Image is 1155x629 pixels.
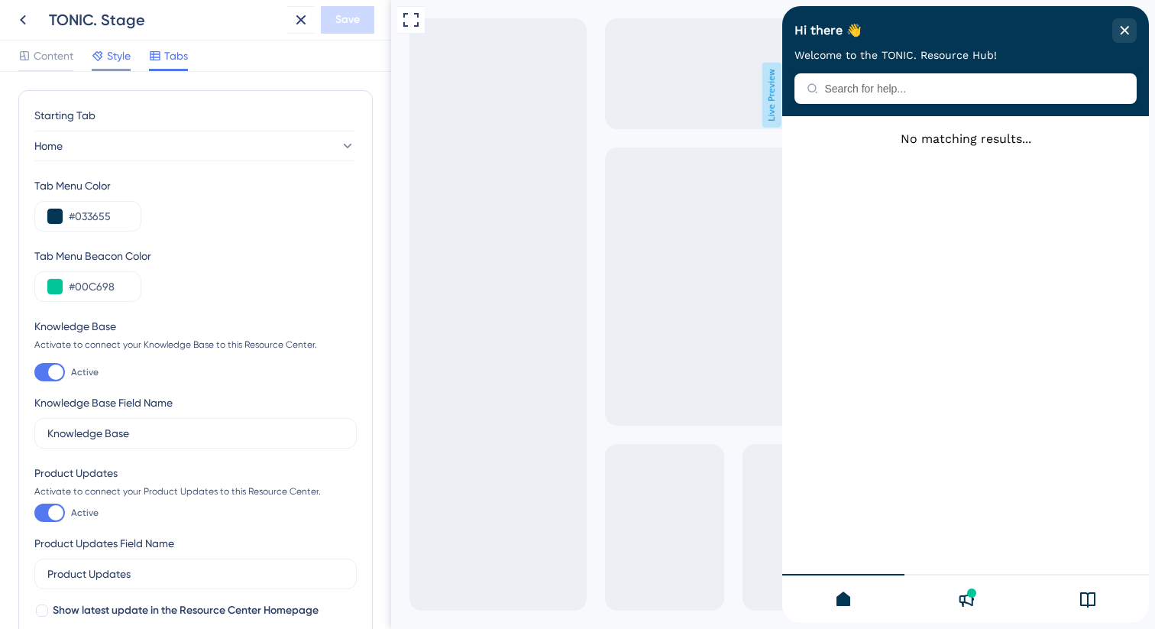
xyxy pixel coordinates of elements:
span: Live Preview [371,63,390,128]
span: Starting Tab [34,106,95,125]
span: Tabs [164,47,188,65]
span: Active [71,366,99,378]
span: Home [34,137,63,155]
span: Welcome to the TONIC. Resource Hub! [12,43,215,55]
span: Content [34,47,73,65]
span: Active [71,507,99,519]
input: Search for help... [42,76,342,89]
button: Save [321,6,374,34]
input: Product Updates [47,566,344,582]
div: Activate to connect your Knowledge Base to this Resource Center. [34,339,357,351]
div: Knowledge Base [34,317,357,336]
div: Tab Menu Color [34,177,357,195]
div: close resource center [330,12,354,37]
span: Resource Center [36,4,130,22]
div: Tab Menu Beacon Color [34,247,357,265]
span: Hi there 👋 [12,13,79,36]
div: Knowledge Base Field Name [34,394,173,412]
span: Show latest update in the Resource Center Homepage [53,601,319,620]
div: Activate to connect your Product Updates to this Resource Center. [34,485,357,498]
span: No matching results... [118,125,249,140]
span: Save [335,11,360,29]
div: Product Updates [34,464,357,482]
input: Knowledge Base [47,425,344,442]
button: Home [34,131,355,161]
div: Product Updates Field Name [34,534,174,553]
div: 3 [140,8,144,20]
span: Style [107,47,131,65]
div: TONIC. Stage [49,9,281,31]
